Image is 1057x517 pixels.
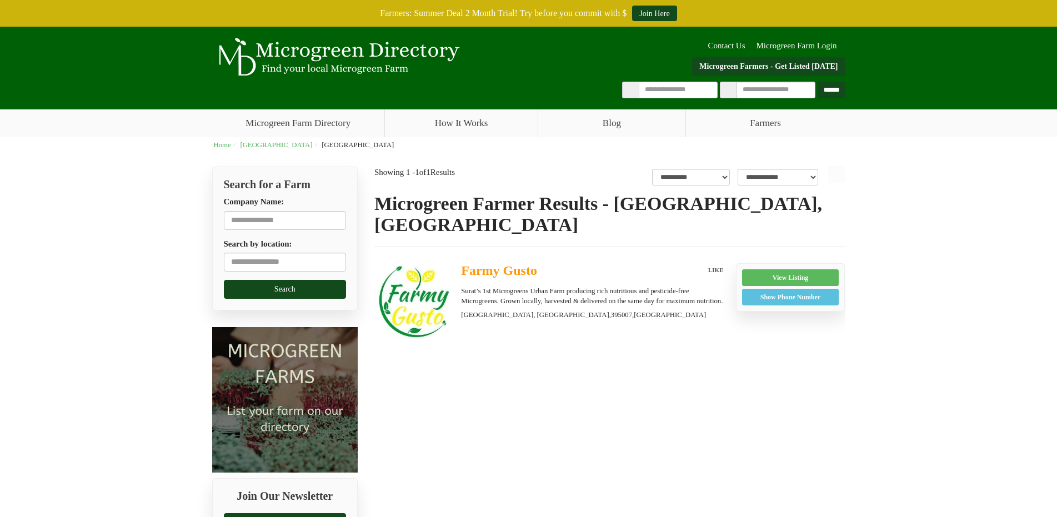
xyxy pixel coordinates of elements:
[224,178,347,190] h2: Search for a Farm
[742,269,839,286] a: View Listing
[652,169,730,185] select: overall_rating_filter-1
[212,109,385,137] a: Microgreen Farm Directory
[224,280,347,299] button: Search
[374,167,531,178] div: Showing 1 - of Results
[374,263,453,342] img: Farmy Gusto
[214,141,231,149] a: Home
[748,292,833,302] div: Show Phone Number
[224,196,284,208] label: Company Name:
[611,310,632,320] span: 395007
[461,311,706,319] small: [GEOGRAPHIC_DATA], [GEOGRAPHIC_DATA], ,
[426,168,430,177] span: 1
[461,286,727,306] p: Surat’s 1st Microgreens Urban Farm producing rich nutritious and pesticide-free Microgreens. Grow...
[686,109,845,137] span: Farmers
[703,263,728,277] button: LIKE
[333,258,339,267] i: Use Current Location
[204,6,854,21] div: Farmers: Summer Deal 2 Month Trial! Try before you commit with $
[212,38,462,77] img: Microgreen Directory
[461,263,688,280] a: Farmy Gusto
[707,267,724,273] span: LIKE
[212,327,358,473] img: Microgreen Farms list your microgreen farm today
[322,141,394,149] span: [GEOGRAPHIC_DATA]
[374,193,845,235] h1: Microgreen Farmer Results - [GEOGRAPHIC_DATA], [GEOGRAPHIC_DATA]
[757,41,843,50] a: Microgreen Farm Login
[738,169,818,185] select: sortbox-1
[538,109,685,137] a: Blog
[224,238,292,250] label: Search by location:
[803,86,809,94] i: Use Current Location
[634,310,706,320] span: [GEOGRAPHIC_DATA]
[692,57,845,76] a: Microgreen Farmers - Get Listed [DATE]
[415,168,419,177] span: 1
[240,141,312,149] a: [GEOGRAPHIC_DATA]
[632,6,677,21] a: Join Here
[461,263,537,278] span: Farmy Gusto
[224,490,347,508] h2: Join Our Newsletter
[385,109,538,137] a: How It Works
[702,41,750,50] a: Contact Us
